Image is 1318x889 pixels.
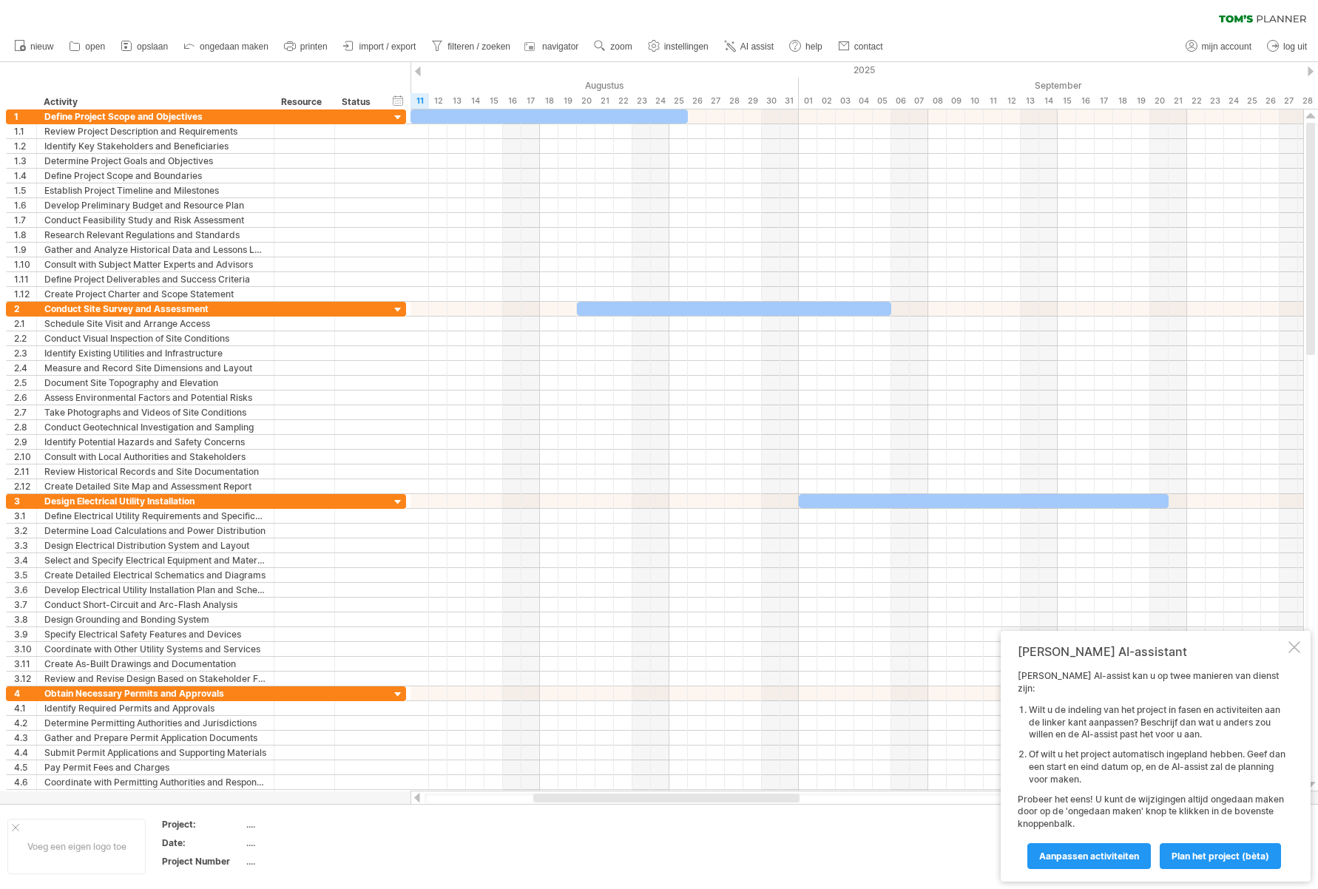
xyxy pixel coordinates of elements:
div: woensdag, 17 September 2025 [1095,93,1113,109]
div: vrijdag, 12 September 2025 [1002,93,1021,109]
div: 2.5 [14,376,36,390]
div: 1.5 [14,183,36,197]
a: import / export [339,37,421,56]
div: .... [246,855,371,868]
a: opslaan [117,37,172,56]
a: contact [834,37,888,56]
div: [PERSON_NAME] AI-assist kan u op twee manieren van dienst zijn: Probeer het eens! U kunt de wijzi... [1018,670,1285,868]
div: Conduct Short-Circuit and Arc-Flash Analysis [44,598,266,612]
div: zaterdag, 16 Augustus 2025 [503,93,521,109]
div: Design Electrical Utility Installation [44,494,266,508]
div: zaterdag, 20 September 2025 [1150,93,1169,109]
div: vrijdag, 26 September 2025 [1261,93,1280,109]
div: 1.9 [14,243,36,257]
div: .... [246,836,371,849]
a: navigator [522,37,583,56]
span: instellingen [664,41,709,52]
div: zondag, 24 Augustus 2025 [651,93,669,109]
div: dinsdag, 23 September 2025 [1206,93,1224,109]
div: Submit Permit Applications and Supporting Materials [44,746,266,760]
div: Consult with Local Authorities and Stakeholders [44,450,266,464]
div: 3.6 [14,583,36,597]
div: zondag, 21 September 2025 [1169,93,1187,109]
div: 3.4 [14,553,36,567]
div: Schedule Site Visit and Arrange Access [44,317,266,331]
div: 2.10 [14,450,36,464]
div: Develop Preliminary Budget and Resource Plan [44,198,266,212]
a: AI assist [720,37,778,56]
a: nieuw [10,37,58,56]
div: zaterdag, 23 Augustus 2025 [632,93,651,109]
div: Create Project Charter and Scope Statement [44,287,266,301]
div: 3.10 [14,642,36,656]
div: donderdag, 21 Augustus 2025 [595,93,614,109]
div: Gather and Analyze Historical Data and Lessons Learned [44,243,266,257]
div: woensdag, 24 September 2025 [1224,93,1243,109]
div: Review and Revise Design Based on Stakeholder Feedback [44,672,266,686]
span: mijn account [1202,41,1251,52]
span: printen [300,41,328,52]
div: Project Number [162,855,243,868]
div: vrijdag, 29 Augustus 2025 [743,93,762,109]
a: printen [280,37,332,56]
span: Aanpassen activiteiten [1039,851,1139,862]
div: Augustus 2025 [226,78,799,93]
div: Identify Key Stakeholders and Beneficiaries [44,139,266,153]
div: Review Project Description and Requirements [44,124,266,138]
div: maandag, 11 Augustus 2025 [410,93,429,109]
a: open [65,37,109,56]
div: 1.2 [14,139,36,153]
span: filteren / zoeken [447,41,510,52]
div: Create Detailed Electrical Schematics and Diagrams [44,568,266,582]
div: zaterdag, 6 September 2025 [891,93,910,109]
span: log uit [1283,41,1307,52]
div: Voeg een eigen logo toe [7,819,146,874]
span: Plan het project (bèta) [1172,851,1269,862]
span: zoom [610,41,632,52]
span: navigator [542,41,578,52]
div: Conduct Geotechnical Investigation and Sampling [44,420,266,434]
div: Resource [281,95,326,109]
div: Select and Specify Electrical Equipment and Materials [44,553,266,567]
div: 3.8 [14,612,36,626]
div: donderdag, 18 September 2025 [1113,93,1132,109]
div: zondag, 7 September 2025 [910,93,928,109]
div: 2.7 [14,405,36,419]
div: maandag, 8 September 2025 [928,93,947,109]
div: woensdag, 27 Augustus 2025 [706,93,725,109]
div: zondag, 28 September 2025 [1298,93,1317,109]
div: [PERSON_NAME] AI-assistant [1018,644,1285,659]
span: ongedaan maken [200,41,268,52]
span: AI assist [740,41,774,52]
div: 3.11 [14,657,36,671]
div: donderdag, 25 September 2025 [1243,93,1261,109]
div: 4.2 [14,716,36,730]
div: 2.11 [14,464,36,479]
div: Design Electrical Distribution System and Layout [44,538,266,552]
a: Aanpassen activiteiten [1027,843,1151,869]
div: Design Grounding and Bonding System [44,612,266,626]
div: 3.7 [14,598,36,612]
div: 4.5 [14,760,36,774]
div: 1.8 [14,228,36,242]
span: nieuw [30,41,53,52]
div: 2.9 [14,435,36,449]
a: Plan het project (bèta) [1160,843,1281,869]
a: zoom [590,37,636,56]
div: 1.3 [14,154,36,168]
div: Date: [162,836,243,849]
div: Determine Load Calculations and Power Distribution [44,524,266,538]
span: open [85,41,105,52]
div: 3.2 [14,524,36,538]
div: maandag, 15 September 2025 [1058,93,1076,109]
div: Coordinate with Other Utility Systems and Services [44,642,266,656]
a: mijn account [1182,37,1256,56]
div: Measure and Record Site Dimensions and Layout [44,361,266,375]
div: Identify Existing Utilities and Infrastructure [44,346,266,360]
div: zondag, 17 Augustus 2025 [521,93,540,109]
div: 4.6 [14,775,36,789]
div: 3.3 [14,538,36,552]
div: maandag, 18 Augustus 2025 [540,93,558,109]
div: woensdag, 20 Augustus 2025 [577,93,595,109]
div: .... [246,818,371,831]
